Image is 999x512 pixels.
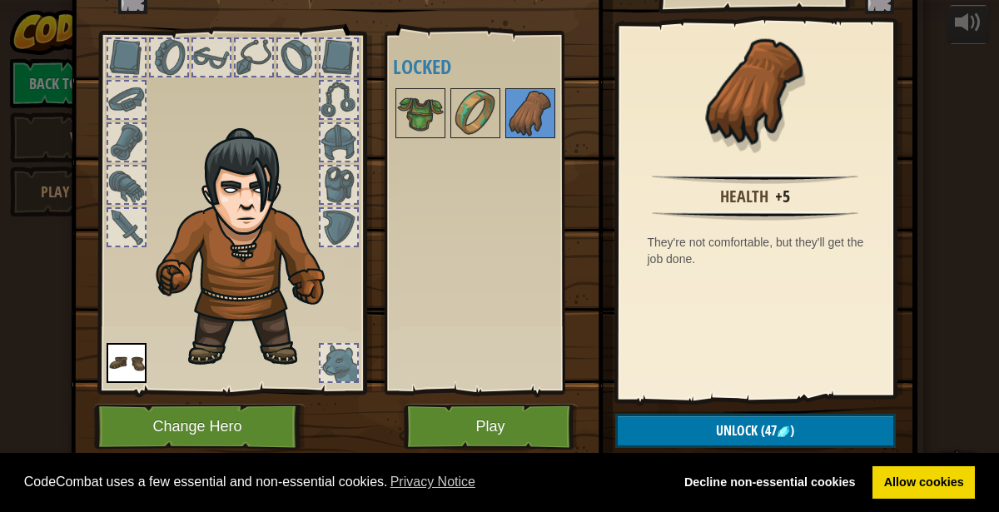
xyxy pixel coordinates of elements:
button: Play [404,404,578,450]
img: hair_2.png [148,127,352,370]
img: portrait.png [452,90,499,137]
h4: Locked [393,56,589,77]
span: ) [790,421,794,440]
button: Unlock(47) [615,414,896,448]
div: They're not comfortable, but they'll get the job done. [648,234,872,267]
img: portrait.png [701,37,809,145]
button: Change Hero [94,404,306,450]
span: CodeCombat uses a few essential and non-essential cookies. [24,470,660,495]
span: (47 [758,421,777,440]
a: deny cookies [673,466,867,500]
div: Health [720,185,768,209]
img: hr.png [652,174,857,184]
img: portrait.png [107,343,147,383]
img: gem.png [777,425,790,439]
a: allow cookies [872,466,975,500]
img: portrait.png [397,90,444,137]
span: Unlock [716,421,758,440]
a: learn more about cookies [388,470,479,495]
img: portrait.png [507,90,554,137]
div: +5 [775,185,790,209]
img: hr.png [652,211,857,221]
